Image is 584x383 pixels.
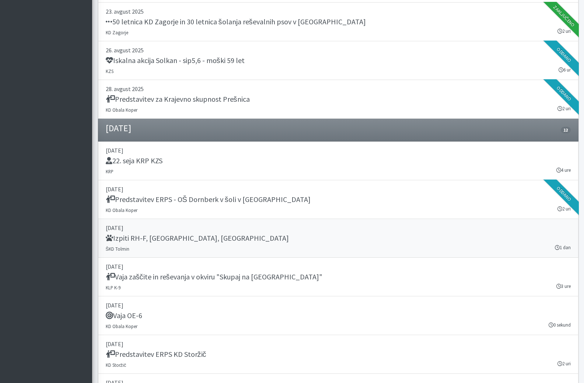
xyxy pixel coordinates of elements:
[98,142,578,180] a: [DATE] 22. seja KRP KZS KRP 4 ure
[106,46,571,55] p: 26. avgust 2025
[106,223,571,232] p: [DATE]
[106,195,311,204] h5: Predstavitev ERPS - OŠ Dornberk v šoli v [GEOGRAPHIC_DATA]
[556,283,571,290] small: 3 ure
[106,17,366,26] h5: 50 letnica KD Zagorje in 30 letnica šolanja reševalnih psov v [GEOGRAPHIC_DATA]
[106,340,571,348] p: [DATE]
[106,168,113,174] small: KRP
[106,84,571,93] p: 28. avgust 2025
[106,234,289,243] h5: Izpiti RH-F, [GEOGRAPHIC_DATA], [GEOGRAPHIC_DATA]
[106,262,571,271] p: [DATE]
[98,3,578,41] a: 23. avgust 2025 50 letnica KD Zagorje in 30 letnica šolanja reševalnih psov v [GEOGRAPHIC_DATA] K...
[106,68,113,74] small: KZS
[106,362,126,368] small: KD Storžič
[106,323,137,329] small: KD Obala Koper
[106,285,120,290] small: KLP K-9
[555,244,571,251] small: 1 dan
[106,350,206,359] h5: Predstavitev ERPS KD Storžič
[106,146,571,155] p: [DATE]
[106,301,571,310] p: [DATE]
[106,123,131,134] h4: [DATE]
[561,127,570,133] span: 12
[556,167,571,174] small: 4 ure
[106,207,137,213] small: KD Obala Koper
[106,56,245,65] h5: Iskalna akcija Solkan - sip5,6 - moški 59 let
[106,185,571,194] p: [DATE]
[98,80,578,119] a: 28. avgust 2025 Predstavitev za Krajevno skupnost Prešnica KD Obala Koper 2 uri Oddano
[549,321,571,328] small: 0 sekund
[98,335,578,374] a: [DATE] Predstavitev ERPS KD Storžič KD Storžič 2 uri
[98,258,578,296] a: [DATE] Vaja zaščite in reševanja v okviru "Skupaj na [GEOGRAPHIC_DATA]" KLP K-9 3 ure
[106,272,322,281] h5: Vaja zaščite in reševanja v okviru "Skupaj na [GEOGRAPHIC_DATA]"
[106,246,130,252] small: ŠKD Tolmin
[106,95,250,104] h5: Predstavitev za Krajevno skupnost Prešnica
[557,360,571,367] small: 2 uri
[106,29,128,35] small: KD Zagorje
[106,107,137,113] small: KD Obala Koper
[106,311,142,320] h5: Vaja OE-6
[106,7,571,16] p: 23. avgust 2025
[106,156,162,165] h5: 22. seja KRP KZS
[98,219,578,258] a: [DATE] Izpiti RH-F, [GEOGRAPHIC_DATA], [GEOGRAPHIC_DATA] ŠKD Tolmin 1 dan
[98,180,578,219] a: [DATE] Predstavitev ERPS - OŠ Dornberk v šoli v [GEOGRAPHIC_DATA] KD Obala Koper 2 uri Oddano
[98,41,578,80] a: 26. avgust 2025 Iskalna akcija Solkan - sip5,6 - moški 59 let KZS 6 ur Oddano
[98,296,578,335] a: [DATE] Vaja OE-6 KD Obala Koper 0 sekund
